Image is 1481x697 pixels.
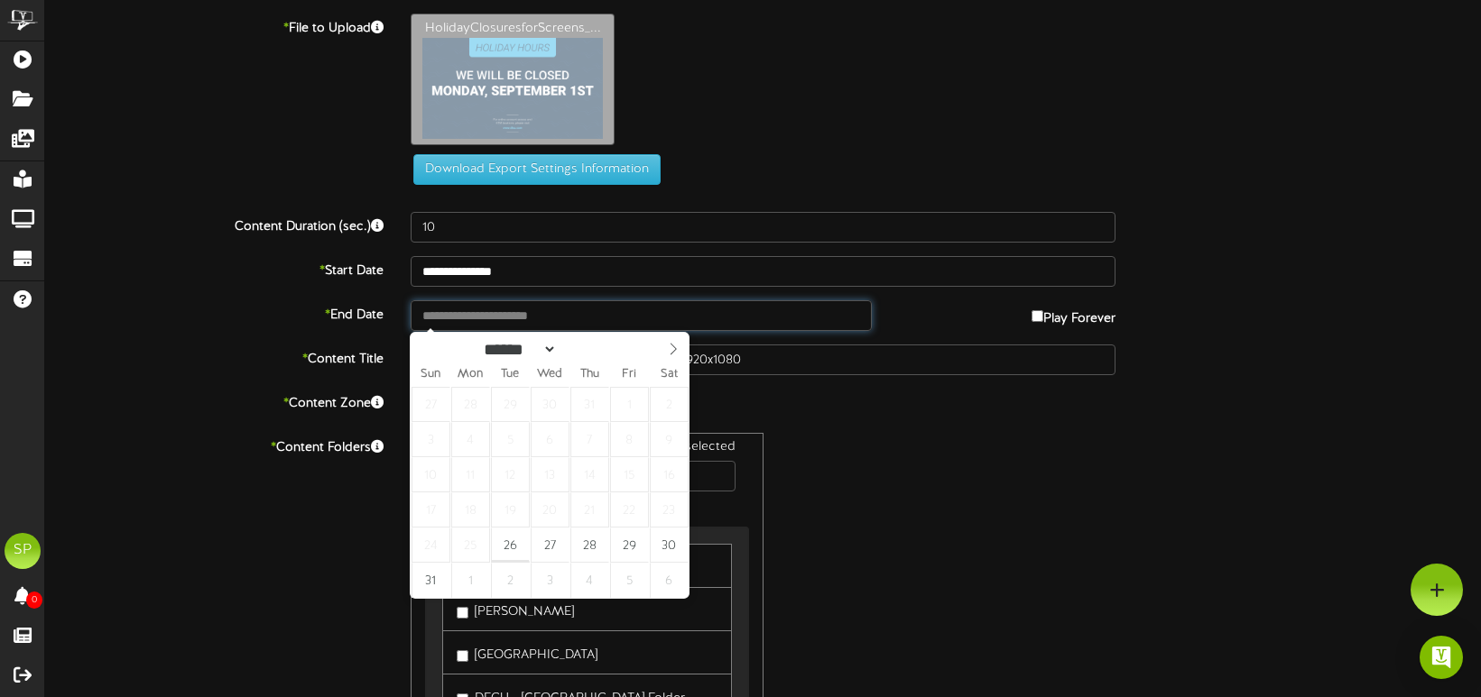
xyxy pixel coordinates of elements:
input: Title of this Content [411,344,1115,375]
span: July 30, 2025 [531,387,569,422]
label: [PERSON_NAME] [457,597,574,621]
input: Year [557,340,622,359]
span: September 5, 2025 [610,563,649,598]
span: August 15, 2025 [610,457,649,492]
span: August 2, 2025 [650,387,689,422]
span: August 1, 2025 [610,387,649,422]
span: Thu [569,369,609,381]
span: August 22, 2025 [610,492,649,527]
span: August 5, 2025 [491,422,530,457]
input: [PERSON_NAME] [457,607,468,619]
span: August 16, 2025 [650,457,689,492]
span: August 18, 2025 [451,492,490,527]
span: Wed [530,369,569,381]
span: August 17, 2025 [412,492,450,527]
span: Sat [649,369,689,381]
input: [GEOGRAPHIC_DATA] [457,650,468,662]
span: 0 [26,592,42,609]
span: August 11, 2025 [451,457,490,492]
span: Mon [450,369,490,381]
span: August 8, 2025 [610,422,649,457]
label: Content Duration (sec.) [32,212,397,236]
label: Content Zone [32,389,397,413]
span: August 26, 2025 [491,527,530,563]
span: August 19, 2025 [491,492,530,527]
span: Tue [490,369,530,381]
span: August 14, 2025 [570,457,609,492]
span: August 6, 2025 [531,422,569,457]
span: August 25, 2025 [451,527,490,563]
span: August 4, 2025 [451,422,490,457]
span: August 10, 2025 [412,457,450,492]
span: August 24, 2025 [412,527,450,563]
a: Download Export Settings Information [404,163,661,177]
span: August 28, 2025 [570,527,609,563]
span: Fri [609,369,649,381]
button: Download Export Settings Information [413,154,661,185]
label: End Date [32,300,397,325]
div: SP [5,533,41,569]
span: September 2, 2025 [491,563,530,598]
span: Sun [411,369,450,381]
span: August 3, 2025 [412,422,450,457]
span: August 31, 2025 [412,563,450,598]
span: September 4, 2025 [570,563,609,598]
span: September 1, 2025 [451,563,490,598]
input: Play Forever [1032,310,1043,322]
div: Open Intercom Messenger [1420,636,1463,679]
span: August 23, 2025 [650,492,689,527]
label: Content Title [32,344,397,369]
span: August 7, 2025 [570,422,609,457]
label: [GEOGRAPHIC_DATA] [457,640,597,665]
label: Play Forever [1032,300,1115,328]
span: August 12, 2025 [491,457,530,492]
span: September 6, 2025 [650,563,689,598]
label: Start Date [32,256,397,280]
span: September 3, 2025 [531,563,569,598]
span: July 29, 2025 [491,387,530,422]
span: August 27, 2025 [531,527,569,563]
span: August 29, 2025 [610,527,649,563]
span: July 28, 2025 [451,387,490,422]
label: File to Upload [32,14,397,38]
span: July 31, 2025 [570,387,609,422]
span: August 21, 2025 [570,492,609,527]
span: July 27, 2025 [412,387,450,422]
label: Content Folders [32,433,397,457]
span: August 20, 2025 [531,492,569,527]
span: August 30, 2025 [650,527,689,563]
span: August 13, 2025 [531,457,569,492]
span: August 9, 2025 [650,422,689,457]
